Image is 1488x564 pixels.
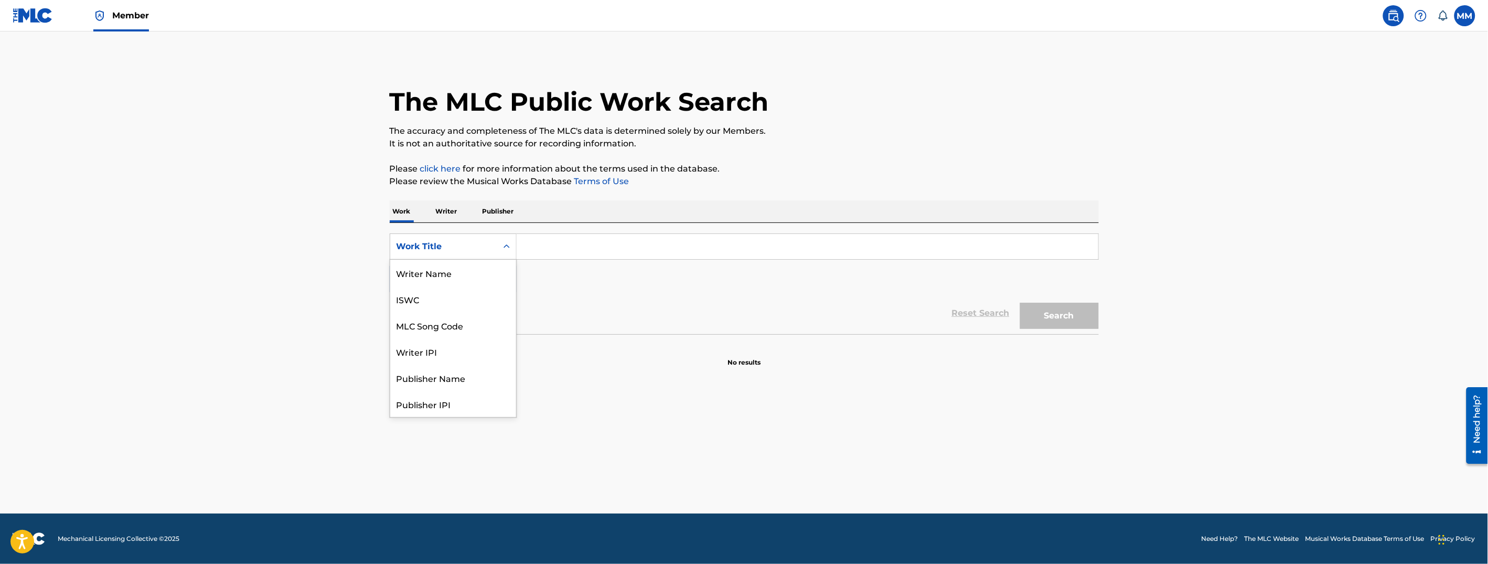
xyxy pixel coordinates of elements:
[1436,514,1488,564] iframe: Chat Widget
[390,200,414,222] p: Work
[390,260,516,286] div: Writer Name
[479,200,517,222] p: Publisher
[1245,534,1299,544] a: The MLC Website
[13,8,53,23] img: MLC Logo
[1202,534,1238,544] a: Need Help?
[390,137,1099,150] p: It is not an authoritative source for recording information.
[390,338,516,365] div: Writer IPI
[420,164,461,174] a: click here
[390,175,1099,188] p: Please review the Musical Works Database
[1438,10,1448,21] div: Notifications
[390,125,1099,137] p: The accuracy and completeness of The MLC's data is determined solely by our Members.
[1439,524,1445,556] div: Drag
[58,534,179,544] span: Mechanical Licensing Collective © 2025
[93,9,106,22] img: Top Rightsholder
[1415,9,1427,22] img: help
[1454,5,1475,26] div: User Menu
[390,233,1099,334] form: Search Form
[390,286,516,312] div: ISWC
[390,312,516,338] div: MLC Song Code
[390,365,516,391] div: Publisher Name
[397,240,491,253] div: Work Title
[1410,5,1431,26] div: Help
[1387,9,1400,22] img: search
[1383,5,1404,26] a: Public Search
[1459,384,1488,468] iframe: Resource Center
[727,345,761,367] p: No results
[112,9,149,22] span: Member
[390,163,1099,175] p: Please for more information about the terms used in the database.
[1305,534,1425,544] a: Musical Works Database Terms of Use
[572,176,629,186] a: Terms of Use
[390,86,769,118] h1: The MLC Public Work Search
[1431,534,1475,544] a: Privacy Policy
[433,200,461,222] p: Writer
[390,391,516,417] div: Publisher IPI
[13,533,45,545] img: logo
